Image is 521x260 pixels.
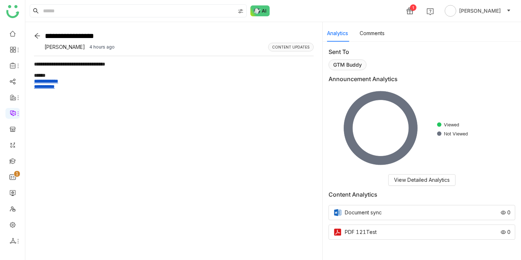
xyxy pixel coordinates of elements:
[410,4,416,11] div: 1
[444,122,459,127] text: Viewed
[329,75,515,84] div: Announcement Analytics
[388,174,456,186] button: View Detailed Analytics
[443,5,512,17] button: [PERSON_NAME]
[34,43,43,51] img: 684a9b6bde261c4b36a3d2e3
[345,209,382,217] div: Document sync
[507,209,511,217] span: 0
[333,228,342,236] img: pdf.svg
[333,208,342,217] img: docx.svg
[14,171,20,177] nz-badge-sup: 1
[6,5,19,18] img: logo
[427,8,434,15] img: help.svg
[327,29,348,37] button: Analytics
[238,8,243,14] img: search-type.svg
[394,176,450,184] span: View Detailed Analytics
[360,29,385,37] button: Comments
[16,170,18,177] p: 1
[329,47,515,56] div: Sent To
[445,5,456,17] img: avatar
[345,228,377,236] div: PDF 121Test
[45,43,85,51] span: [PERSON_NAME]
[329,59,367,70] div: GTM Buddy
[444,131,468,137] text: Not Viewed
[507,228,511,236] span: 0
[89,43,115,51] div: 4 hours ago
[459,7,501,15] span: [PERSON_NAME]
[268,43,314,51] div: Content Updates
[329,190,515,199] div: Content Analytics
[250,5,270,16] img: ask-buddy-normal.svg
